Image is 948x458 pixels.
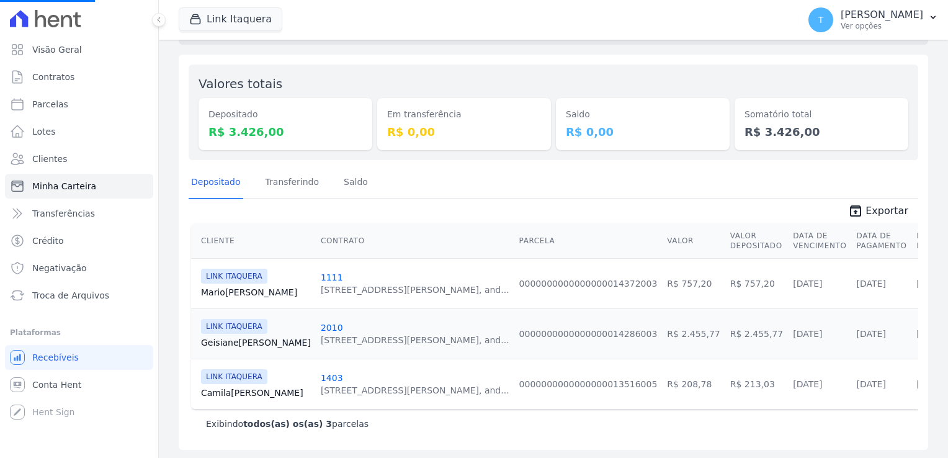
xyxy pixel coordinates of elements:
a: [DATE] [793,279,822,289]
span: Visão Geral [32,43,82,56]
th: Cliente [191,223,316,259]
a: [DATE] [857,279,886,289]
a: Transferindo [263,167,322,199]
a: Depositado [189,167,243,199]
a: Lotes [5,119,153,144]
td: R$ 208,78 [662,359,725,409]
span: T [818,16,824,24]
span: LINK ITAQUERA [201,269,267,284]
div: [STREET_ADDRESS][PERSON_NAME], and... [321,384,509,397]
td: R$ 757,20 [725,258,788,308]
a: 2010 [321,323,343,333]
td: R$ 2.455,77 [662,308,725,359]
a: 1111 [321,272,343,282]
span: Parcelas [32,98,68,110]
th: Valor [662,223,725,259]
a: Clientes [5,146,153,171]
th: Data de Pagamento [852,223,912,259]
a: 1403 [321,373,343,383]
div: Plataformas [10,325,148,340]
a: Crédito [5,228,153,253]
a: Saldo [341,167,370,199]
a: 0000000000000000013516005 [519,379,658,389]
td: R$ 213,03 [725,359,788,409]
span: Crédito [32,235,64,247]
th: Contrato [316,223,514,259]
a: [DATE] [793,379,822,389]
span: Exportar [865,204,908,218]
a: Conta Hent [5,372,153,397]
a: Camila[PERSON_NAME] [201,387,311,399]
a: Negativação [5,256,153,281]
th: Data de Vencimento [788,223,851,259]
a: Geisiane[PERSON_NAME] [201,336,311,349]
button: T [PERSON_NAME] Ver opções [798,2,948,37]
dt: Depositado [208,108,362,121]
p: [PERSON_NAME] [841,9,923,21]
span: Negativação [32,262,87,274]
a: Recebíveis [5,345,153,370]
span: Transferências [32,207,95,220]
dd: R$ 3.426,00 [745,123,898,140]
a: Visão Geral [5,37,153,62]
a: Mario[PERSON_NAME] [201,286,311,299]
i: unarchive [848,204,863,218]
dt: Saldo [566,108,720,121]
span: Troca de Arquivos [32,289,109,302]
span: LINK ITAQUERA [201,369,267,384]
span: Recebíveis [32,351,79,364]
a: Parcelas [5,92,153,117]
p: Exibindo parcelas [206,418,369,430]
label: Valores totais [199,76,282,91]
a: 0000000000000000014286003 [519,329,658,339]
dd: R$ 0,00 [387,123,541,140]
a: [DATE] [917,379,946,389]
p: Ver opções [841,21,923,31]
a: 0000000000000000014372003 [519,279,658,289]
dt: Somatório total [745,108,898,121]
a: [DATE] [917,329,946,339]
a: Minha Carteira [5,174,153,199]
span: Minha Carteira [32,180,96,192]
a: unarchive Exportar [838,204,918,221]
span: Conta Hent [32,379,81,391]
dd: R$ 0,00 [566,123,720,140]
b: todos(as) os(as) 3 [243,419,332,429]
a: [DATE] [857,329,886,339]
td: R$ 2.455,77 [725,308,788,359]
a: Contratos [5,65,153,89]
div: [STREET_ADDRESS][PERSON_NAME], and... [321,284,509,296]
a: [DATE] [857,379,886,389]
dt: Em transferência [387,108,541,121]
button: Link Itaquera [179,7,282,31]
td: R$ 757,20 [662,258,725,308]
span: LINK ITAQUERA [201,319,267,334]
span: Contratos [32,71,74,83]
a: Transferências [5,201,153,226]
span: Lotes [32,125,56,138]
a: [DATE] [793,329,822,339]
th: Valor Depositado [725,223,788,259]
th: Parcela [514,223,663,259]
a: Troca de Arquivos [5,283,153,308]
span: Clientes [32,153,67,165]
a: [DATE] [917,279,946,289]
dd: R$ 3.426,00 [208,123,362,140]
div: [STREET_ADDRESS][PERSON_NAME], and... [321,334,509,346]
